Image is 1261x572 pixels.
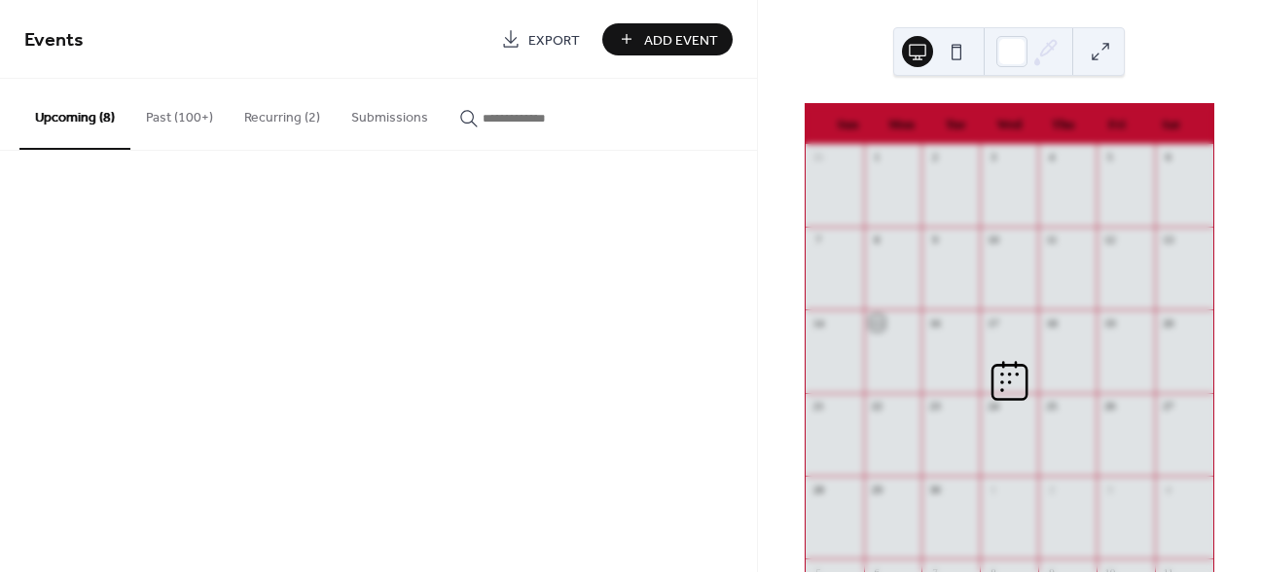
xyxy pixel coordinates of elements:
div: 13 [1161,232,1175,247]
div: 24 [986,399,1000,413]
div: 8 [870,232,884,247]
div: 25 [1044,399,1059,413]
div: Fri [1090,105,1143,144]
button: Upcoming (8) [19,79,130,150]
div: 1 [870,150,884,164]
div: 2 [927,150,942,164]
button: Submissions [336,79,444,148]
div: 28 [811,482,826,496]
div: 10 [986,232,1000,247]
div: 2 [1044,482,1059,496]
div: 4 [1044,150,1059,164]
div: Thu [1036,105,1090,144]
div: 16 [927,315,942,330]
div: 3 [986,150,1000,164]
button: Past (100+) [130,79,229,148]
div: 23 [927,399,942,413]
div: Wed [983,105,1036,144]
span: Add Event [644,30,718,51]
span: Export [528,30,580,51]
div: Sat [1144,105,1198,144]
div: 22 [870,399,884,413]
div: 29 [870,482,884,496]
div: 5 [1102,150,1117,164]
div: 4 [1161,482,1175,496]
div: 27 [1161,399,1175,413]
div: 30 [927,482,942,496]
div: 18 [1044,315,1059,330]
div: 3 [1102,482,1117,496]
button: Recurring (2) [229,79,336,148]
div: 20 [1161,315,1175,330]
div: 11 [1044,232,1059,247]
div: 9 [927,232,942,247]
div: 7 [811,232,826,247]
div: 1 [986,482,1000,496]
button: Add Event [602,23,733,55]
div: 19 [1102,315,1117,330]
div: 15 [870,315,884,330]
div: 12 [1102,232,1117,247]
div: 21 [811,399,826,413]
a: Export [486,23,594,55]
div: 6 [1161,150,1175,164]
div: Sun [821,105,875,144]
div: 31 [811,150,826,164]
div: Mon [875,105,928,144]
div: 26 [1102,399,1117,413]
div: 14 [811,315,826,330]
div: 17 [986,315,1000,330]
div: Tue [928,105,982,144]
span: Events [24,21,84,59]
